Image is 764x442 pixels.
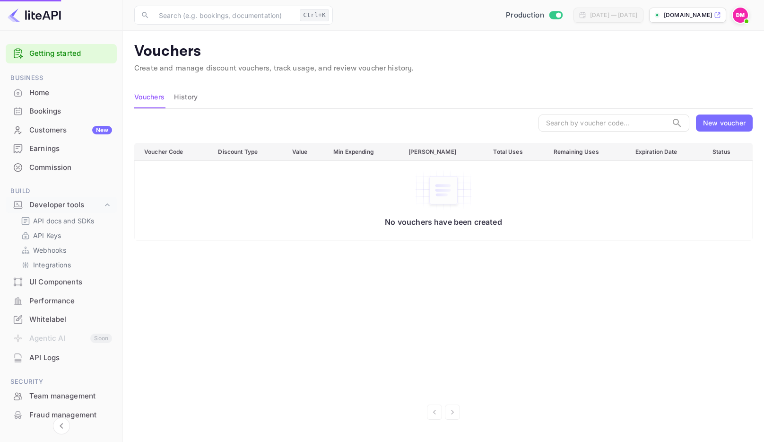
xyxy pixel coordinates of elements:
[29,296,112,307] div: Performance
[6,349,117,366] a: API Logs
[92,126,112,134] div: New
[6,140,117,158] div: Earnings
[29,277,112,288] div: UI Components
[546,143,628,160] th: Remaining Uses
[6,273,117,292] div: UI Components
[134,42,753,61] p: Vouchers
[6,387,117,406] div: Team management
[6,406,117,424] div: Fraud management
[29,391,112,402] div: Team management
[8,8,61,23] img: LiteAPI logo
[33,260,71,270] p: Integrations
[628,143,705,160] th: Expiration Date
[29,410,112,421] div: Fraud management
[29,353,112,363] div: API Logs
[6,121,117,139] a: CustomersNew
[6,84,117,101] a: Home
[6,387,117,405] a: Team management
[33,245,66,255] p: Webhooks
[6,273,117,291] a: UI Components
[6,159,117,176] a: Commission
[144,217,743,227] p: No vouchers have been created
[705,143,752,160] th: Status
[538,115,668,132] input: Search by voucher code...
[6,310,117,328] a: Whitelabel
[6,102,117,121] div: Bookings
[29,48,112,59] a: Getting started
[29,200,103,211] div: Developer tools
[6,292,117,310] div: Performance
[6,73,117,83] span: Business
[6,197,117,213] div: Developer tools
[21,216,109,226] a: API docs and SDKs
[733,8,748,23] img: Dylan McLean
[21,230,109,240] a: API Keys
[590,11,637,19] div: [DATE] — [DATE]
[6,44,117,63] div: Getting started
[33,230,61,240] p: API Keys
[29,143,112,154] div: Earnings
[415,170,472,210] img: No vouchers have been created
[29,88,112,98] div: Home
[134,86,165,108] button: Vouchers
[6,349,117,367] div: API Logs
[153,6,296,25] input: Search (e.g. bookings, documentation)
[6,159,117,177] div: Commission
[664,11,712,19] p: [DOMAIN_NAME]
[21,260,109,270] a: Integrations
[6,406,117,424] a: Fraud management
[6,292,117,309] a: Performance
[17,214,113,228] div: API docs and SDKs
[6,140,117,157] a: Earnings
[6,310,117,329] div: Whitelabel
[300,9,329,21] div: Ctrl+K
[6,84,117,102] div: Home
[6,377,117,387] span: Security
[29,106,112,117] div: Bookings
[285,143,326,160] th: Value
[486,143,546,160] th: Total Uses
[174,86,198,108] button: History
[703,118,746,128] div: New voucher
[506,10,544,21] span: Production
[29,125,112,136] div: Customers
[17,229,113,242] div: API Keys
[17,258,113,272] div: Integrations
[29,314,112,325] div: Whitelabel
[210,143,284,160] th: Discount Type
[6,102,117,120] a: Bookings
[326,143,401,160] th: Min Expending
[17,243,113,257] div: Webhooks
[134,63,753,74] p: Create and manage discount vouchers, track usage, and review voucher history.
[401,143,486,160] th: [PERSON_NAME]
[29,162,112,173] div: Commission
[21,245,109,255] a: Webhooks
[502,10,566,21] div: Switch to Sandbox mode
[6,186,117,196] span: Build
[135,143,211,160] th: Voucher Code
[53,417,70,434] button: Collapse navigation
[33,216,95,226] p: API docs and SDKs
[134,405,753,420] nav: pagination navigation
